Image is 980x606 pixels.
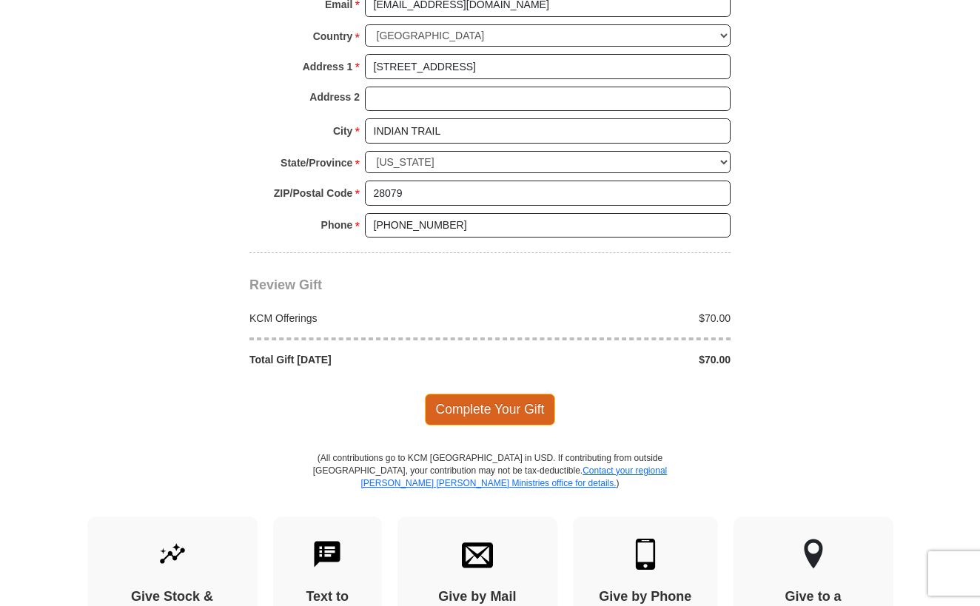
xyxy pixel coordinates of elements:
img: envelope.svg [462,539,493,570]
p: (All contributions go to KCM [GEOGRAPHIC_DATA] in USD. If contributing from outside [GEOGRAPHIC_D... [312,452,668,516]
strong: State/Province [281,152,352,173]
strong: ZIP/Postal Code [274,183,353,203]
img: give-by-stock.svg [157,539,188,570]
h4: Give by Phone [599,589,692,605]
img: other-region [803,539,824,570]
strong: Address 2 [309,87,360,107]
div: Total Gift [DATE] [242,352,491,367]
img: mobile.svg [630,539,661,570]
h4: Give by Mail [423,589,531,605]
img: text-to-give.svg [312,539,343,570]
strong: Address 1 [303,56,353,77]
span: Review Gift [249,277,322,292]
div: $70.00 [490,311,739,326]
a: Contact your regional [PERSON_NAME] [PERSON_NAME] Ministries office for details. [360,465,667,488]
strong: City [333,121,352,141]
strong: Phone [321,215,353,235]
span: Complete Your Gift [425,394,556,425]
div: KCM Offerings [242,311,491,326]
strong: Country [313,26,353,47]
div: $70.00 [490,352,739,367]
